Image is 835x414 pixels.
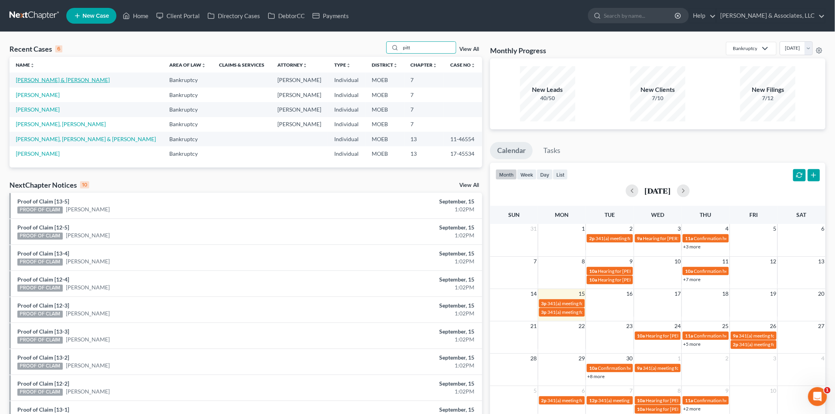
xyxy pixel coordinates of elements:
[204,9,264,23] a: Directory Cases
[309,9,353,23] a: Payments
[773,354,777,363] span: 3
[685,333,693,339] span: 11a
[271,88,328,102] td: [PERSON_NAME]
[459,183,479,188] a: View All
[17,207,63,214] div: PROOF OF CLAIM
[740,341,816,347] span: 341(a) meeting for [PERSON_NAME]
[152,9,204,23] a: Client Portal
[444,146,482,161] td: 17-45534
[16,91,60,98] a: [PERSON_NAME]
[365,102,404,117] td: MOEB
[327,224,474,231] div: September, 15
[683,276,700,282] a: +7 more
[637,333,645,339] span: 10a
[82,13,109,19] span: New Case
[530,321,538,331] span: 21
[163,73,213,87] td: Bankruptcy
[490,46,546,55] h3: Monthly Progress
[548,300,624,306] span: 341(a) meeting for [PERSON_NAME]
[677,386,681,395] span: 8
[365,146,404,161] td: MOEB
[303,63,307,68] i: unfold_more
[797,211,807,218] span: Sat
[327,276,474,283] div: September, 15
[327,205,474,213] div: 1:02PM
[163,117,213,132] td: Bankruptcy
[327,328,474,336] div: September, 15
[163,88,213,102] td: Bankruptcy
[66,310,110,317] a: [PERSON_NAME]
[213,57,271,73] th: Claims & Services
[685,268,693,274] span: 10a
[271,102,328,117] td: [PERSON_NAME]
[733,45,757,52] div: Bankruptcy
[433,63,438,68] i: unfold_more
[327,406,474,414] div: September, 15
[17,250,69,257] a: Proof of Claim [13-4]
[689,9,716,23] a: Help
[725,386,730,395] span: 9
[646,333,708,339] span: Hearing for [PERSON_NAME]
[530,224,538,233] span: 31
[595,235,672,241] span: 341(a) meeting for [PERSON_NAME]
[725,224,730,233] span: 4
[589,268,597,274] span: 10a
[530,289,538,298] span: 14
[630,94,685,102] div: 7/10
[66,388,110,395] a: [PERSON_NAME]
[328,102,365,117] td: Individual
[459,47,479,52] a: View All
[66,257,110,265] a: [PERSON_NAME]
[818,289,826,298] span: 20
[17,406,69,413] a: Proof of Claim [13-1]
[589,365,597,371] span: 10a
[328,146,365,161] td: Individual
[55,45,62,52] div: 6
[769,386,777,395] span: 10
[722,257,730,266] span: 11
[629,257,634,266] span: 9
[630,85,685,94] div: New Clients
[674,289,681,298] span: 17
[629,386,634,395] span: 7
[694,268,783,274] span: Confirmation hearing for [PERSON_NAME]
[17,276,69,283] a: Proof of Claim [12-4]
[517,169,537,180] button: week
[646,406,749,412] span: Hearing for [PERSON_NAME] & [PERSON_NAME]
[589,235,595,241] span: 2p
[271,73,328,87] td: [PERSON_NAME]
[677,354,681,363] span: 1
[598,365,687,371] span: Confirmation hearing for [PERSON_NAME]
[17,259,63,266] div: PROOF OF CLAIM
[66,283,110,291] a: [PERSON_NAME]
[404,102,444,117] td: 7
[80,181,89,188] div: 10
[17,233,63,240] div: PROOF OF CLAIM
[773,224,777,233] span: 5
[598,397,674,403] span: 341(a) meeting for [PERSON_NAME]
[589,277,597,283] span: 10a
[637,235,642,241] span: 9a
[824,387,831,393] span: 1
[739,333,815,339] span: 341(a) meeting for [PERSON_NAME]
[327,354,474,362] div: September, 15
[17,311,63,318] div: PROOF OF CLAIM
[334,62,351,68] a: Typeunfold_more
[541,397,547,403] span: 2p
[393,63,398,68] i: unfold_more
[16,121,106,127] a: [PERSON_NAME], [PERSON_NAME]
[365,88,404,102] td: MOEB
[17,337,63,344] div: PROOF OF CLAIM
[450,62,476,68] a: Case Nounfold_more
[170,62,206,68] a: Area of Lawunfold_more
[536,142,567,159] a: Tasks
[548,309,624,315] span: 341(a) meeting for [PERSON_NAME]
[683,341,700,347] a: +5 more
[66,231,110,239] a: [PERSON_NAME]
[404,132,444,146] td: 13
[163,146,213,161] td: Bankruptcy
[626,321,634,331] span: 23
[327,310,474,317] div: 1:02PM
[163,102,213,117] td: Bankruptcy
[694,235,783,241] span: Confirmation hearing for [PERSON_NAME]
